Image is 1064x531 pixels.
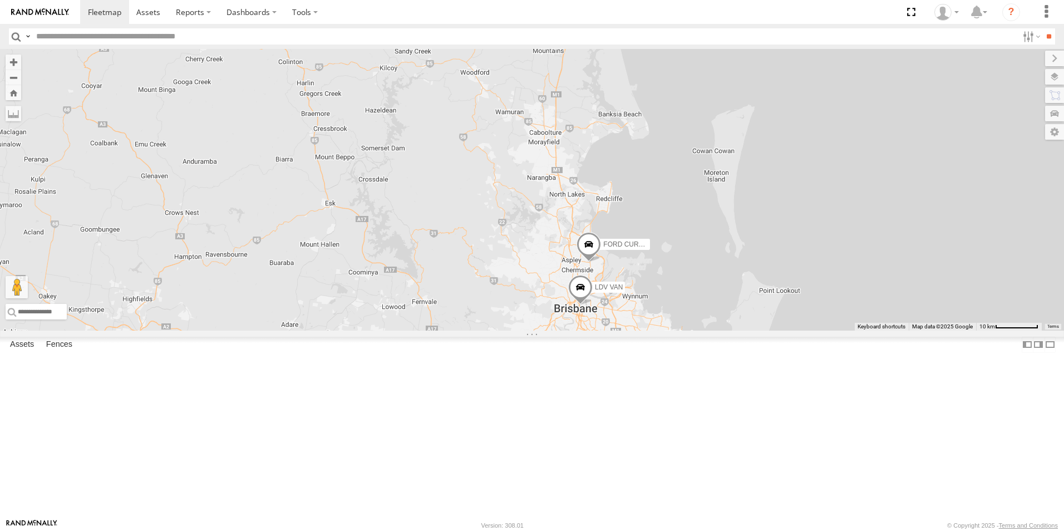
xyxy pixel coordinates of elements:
div: Tim Worthington [930,4,963,21]
label: Assets [4,337,40,352]
span: LDV VAN [595,283,623,291]
span: FORD CURTAINSIDER [603,240,673,248]
label: Search Filter Options [1018,28,1042,45]
label: Map Settings [1045,124,1064,140]
button: Keyboard shortcuts [858,323,905,331]
div: © Copyright 2025 - [947,522,1058,529]
label: Dock Summary Table to the Right [1033,337,1044,353]
span: 10 km [979,323,995,330]
button: Zoom in [6,55,21,70]
button: Zoom Home [6,85,21,100]
a: Visit our Website [6,520,57,531]
label: Hide Summary Table [1045,337,1056,353]
i: ? [1002,3,1020,21]
label: Fences [41,337,78,352]
div: Version: 308.01 [481,522,524,529]
span: Map data ©2025 Google [912,323,973,330]
label: Measure [6,106,21,121]
button: Zoom out [6,70,21,85]
button: Map Scale: 10 km per 74 pixels [976,323,1042,331]
a: Terms and Conditions [999,522,1058,529]
label: Search Query [23,28,32,45]
a: Terms (opens in new tab) [1047,324,1059,329]
button: Drag Pegman onto the map to open Street View [6,276,28,298]
img: rand-logo.svg [11,8,69,16]
label: Dock Summary Table to the Left [1022,337,1033,353]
